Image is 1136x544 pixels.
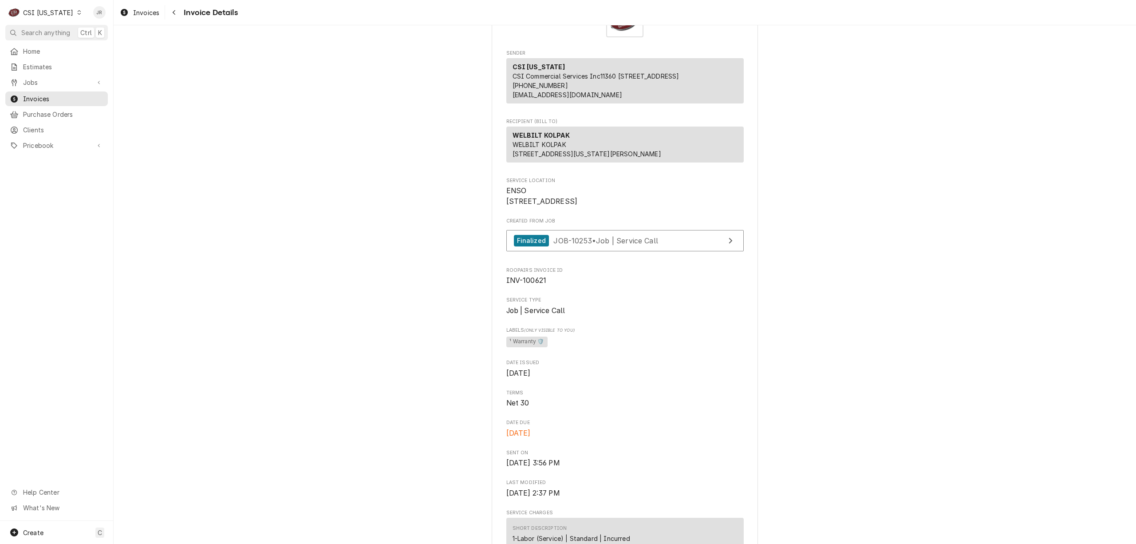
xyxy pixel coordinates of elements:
[506,306,565,315] span: Job | Service Call
[23,488,103,497] span: Help Center
[8,6,20,19] div: CSI Kentucky's Avatar
[506,419,744,438] div: Date Due
[23,503,103,512] span: What's New
[506,389,744,397] span: Terms
[23,141,90,150] span: Pricebook
[506,419,744,426] span: Date Due
[5,75,108,90] a: Go to Jobs
[5,25,108,40] button: Search anythingCtrlK
[5,500,108,515] a: Go to What's New
[506,187,578,206] span: ENSO [STREET_ADDRESS]
[514,235,549,247] div: Finalized
[5,138,108,153] a: Go to Pricebook
[506,449,744,457] span: Sent On
[506,218,744,256] div: Created From Job
[23,47,103,56] span: Home
[506,509,744,516] span: Service Charges
[506,58,744,103] div: Sender
[506,368,744,379] span: Date Issued
[506,459,560,467] span: [DATE] 3:56 PM
[5,91,108,106] a: Invoices
[506,297,744,304] span: Service Type
[506,127,744,166] div: Recipient (Bill To)
[181,7,237,19] span: Invoice Details
[506,398,744,409] span: Terms
[506,337,548,347] span: ¹ Warranty 🛡️
[513,141,661,158] span: WELBILT KOLPAK [STREET_ADDRESS][US_STATE][PERSON_NAME]
[23,62,103,71] span: Estimates
[80,28,92,37] span: Ctrl
[23,8,73,17] div: CSI [US_STATE]
[506,118,744,167] div: Invoice Recipient
[506,399,529,407] span: Net 30
[524,328,574,333] span: (Only Visible to You)
[513,72,679,80] span: CSI Commercial Services Inc11360 [STREET_ADDRESS]
[93,6,106,19] div: JR
[506,488,744,499] span: Last Modified
[23,110,103,119] span: Purchase Orders
[506,177,744,184] span: Service Location
[506,58,744,107] div: Sender
[23,94,103,103] span: Invoices
[506,335,744,349] span: [object Object]
[513,82,568,89] a: [PHONE_NUMBER]
[513,91,622,99] a: [EMAIL_ADDRESS][DOMAIN_NAME]
[23,529,43,536] span: Create
[5,107,108,122] a: Purchase Orders
[506,306,744,316] span: Service Type
[5,44,108,59] a: Home
[506,428,744,439] span: Date Due
[513,534,630,543] div: Short Description
[23,78,90,87] span: Jobs
[506,186,744,206] span: Service Location
[116,5,163,20] a: Invoices
[506,50,744,57] span: Sender
[5,123,108,137] a: Clients
[506,267,744,286] div: Roopairs Invoice ID
[506,118,744,125] span: Recipient (Bill To)
[506,127,744,163] div: Recipient (Bill To)
[506,327,744,349] div: [object Object]
[506,275,744,286] span: Roopairs Invoice ID
[506,276,547,285] span: INV-100621
[506,327,744,334] span: Labels
[506,479,744,486] span: Last Modified
[506,359,744,366] span: Date Issued
[513,63,565,71] strong: CSI [US_STATE]
[133,8,159,17] span: Invoices
[5,485,108,500] a: Go to Help Center
[98,528,102,537] span: C
[506,50,744,107] div: Invoice Sender
[23,125,103,135] span: Clients
[506,369,531,377] span: [DATE]
[21,28,70,37] span: Search anything
[506,297,744,316] div: Service Type
[98,28,102,37] span: K
[506,218,744,225] span: Created From Job
[8,6,20,19] div: C
[506,359,744,378] div: Date Issued
[93,6,106,19] div: Jessica Rentfro's Avatar
[506,449,744,469] div: Sent On
[506,479,744,498] div: Last Modified
[506,489,560,497] span: [DATE] 2:37 PM
[506,267,744,274] span: Roopairs Invoice ID
[506,230,744,252] a: View Job
[513,525,630,543] div: Short Description
[506,458,744,469] span: Sent On
[5,60,108,74] a: Estimates
[167,5,181,20] button: Navigate back
[513,131,570,139] strong: WELBILT KOLPAK
[506,429,531,437] span: [DATE]
[553,236,658,245] span: JOB-10253 • Job | Service Call
[506,177,744,207] div: Service Location
[513,525,567,532] div: Short Description
[506,389,744,409] div: Terms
